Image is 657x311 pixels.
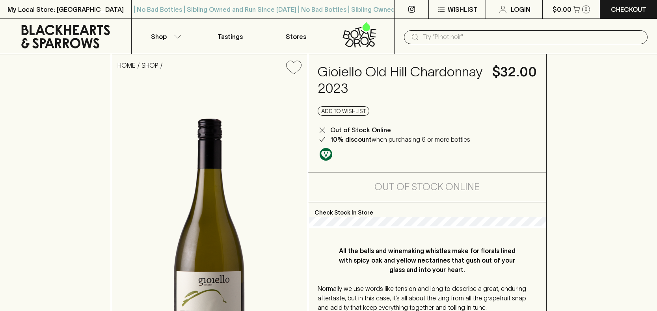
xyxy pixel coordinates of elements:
[318,285,526,311] span: Normally we use words like tension and long to describe a great, enduring aftertaste, but in this...
[286,32,306,41] p: Stores
[330,125,391,135] p: Out of Stock Online
[7,5,124,14] p: My Local Store: [GEOGRAPHIC_DATA]
[318,64,483,97] h4: Gioiello Old Hill Chardonnay 2023
[283,57,305,78] button: Add to wishlist
[141,62,158,69] a: SHOP
[333,246,521,274] p: All the bells and winemaking whistles make for florals lined with spicy oak and yellow nectarines...
[318,106,369,116] button: Add to wishlist
[117,62,136,69] a: HOME
[584,7,588,11] p: 0
[374,181,480,193] h5: Out of Stock Online
[320,148,332,161] img: Vegan
[511,5,530,14] p: Login
[132,19,197,54] button: Shop
[330,135,470,144] p: when purchasing 6 or more bottles
[330,136,372,143] b: 10% discount
[553,5,571,14] p: $0.00
[448,5,478,14] p: Wishlist
[197,19,263,54] a: Tastings
[423,31,641,43] input: Try "Pinot noir"
[318,146,334,163] a: Made without the use of any animal products.
[151,32,167,41] p: Shop
[308,202,546,217] p: Check Stock In Store
[492,64,537,80] h4: $32.00
[611,5,646,14] p: Checkout
[263,19,328,54] a: Stores
[218,32,243,41] p: Tastings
